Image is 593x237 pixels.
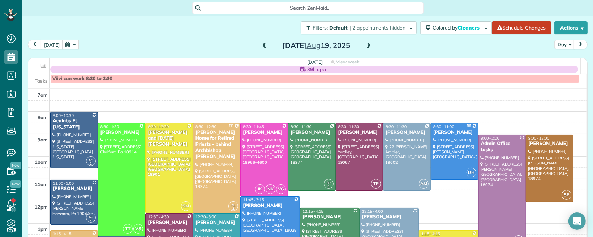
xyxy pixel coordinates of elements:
button: Filters: Default | 2 appointments hidden [301,21,417,34]
span: 12:15 - 4:00 [362,209,383,214]
span: SP [327,181,331,185]
button: prev [28,40,42,49]
span: 10am [35,159,48,165]
span: 8:30 - 11:00 [433,124,454,129]
span: 7am [38,92,48,98]
div: Open Intercom Messenger [568,212,586,230]
a: Filters: Default | 2 appointments hidden [297,21,417,34]
button: [DATE] [41,40,63,49]
small: 4 [229,206,238,212]
a: Schedule Changes [492,21,551,34]
span: 12:30 - 4:30 [148,214,169,219]
div: [PERSON_NAME] [385,130,429,136]
span: Colored by [433,25,482,31]
span: New [10,162,21,169]
span: 1pm [38,226,48,232]
span: SM [181,201,191,211]
span: | 2 appointments hidden [350,25,406,31]
div: [PERSON_NAME] Home for Retired Priests - behind Archbishop [PERSON_NAME] [195,130,239,160]
div: Aculabs Ft [US_STATE] [52,118,96,130]
button: Colored byCleaners [420,21,492,34]
span: VG [276,184,286,194]
span: TT [123,224,133,234]
span: 8:30 - 11:30 [291,124,311,129]
small: 2 [324,183,333,190]
span: Aug [306,41,321,50]
button: Day [554,40,575,49]
span: 9:00 - 2:00 [481,136,500,141]
span: IK [255,184,265,194]
span: 9am [38,137,48,142]
span: AM [419,179,429,189]
div: [PERSON_NAME] [338,130,381,136]
span: 9:00 - 12:00 [528,136,549,141]
span: VS [133,224,143,234]
span: New [10,180,21,188]
div: Admin Office tasks [481,141,524,153]
button: next [574,40,588,49]
span: 8:30 - 11:30 [338,124,359,129]
span: AC [89,215,93,219]
span: DH [467,168,476,177]
button: Actions [554,21,588,34]
span: AC [89,158,93,162]
span: View week [336,59,359,65]
span: 12pm [35,204,48,210]
span: 8:30 - 11:45 [243,124,264,129]
span: Cleaners [458,25,481,31]
div: [PERSON_NAME] [290,130,334,136]
small: 2 [86,217,95,224]
span: Viivi can work 8:30 to 2:30 [52,76,112,82]
div: [PERSON_NAME] [195,220,239,226]
span: 1:15 - 4:15 [421,231,440,236]
span: 8:00 - 10:30 [53,113,74,118]
span: 8am [38,114,48,120]
span: 39h open [307,66,328,73]
div: [PERSON_NAME] [362,214,417,220]
div: [PERSON_NAME] [100,130,143,136]
span: TP [371,179,381,189]
div: [PERSON_NAME] [242,130,286,136]
span: 1:15 - 4:15 [53,231,72,236]
span: 12:30 - 3:00 [195,214,216,219]
span: NK [266,184,275,194]
div: [PERSON_NAME] [528,141,571,147]
span: 8:30 - 12:30 [195,124,216,129]
span: 12:15 - 4:15 [302,209,323,214]
span: 11:00 - 1:00 [53,181,74,186]
span: Default [329,25,348,31]
h2: [DATE] 19, 2025 [271,41,362,49]
span: 11:45 - 3:15 [243,197,264,202]
span: AL [232,203,236,207]
span: 8:30 - 12:30 [148,124,169,129]
div: [PERSON_NAME] [302,214,357,220]
span: Filters: [313,25,328,31]
div: [PERSON_NAME] and [DATE][PERSON_NAME] [147,130,191,148]
div: [PERSON_NAME] [242,203,298,209]
div: [PERSON_NAME] [433,130,476,136]
span: 8:30 - 11:30 [386,124,407,129]
span: 8:30 - 1:30 [100,124,119,129]
div: [PERSON_NAME] [147,220,191,226]
span: 11am [35,181,48,187]
span: SF [562,190,571,200]
div: [PERSON_NAME] [52,186,96,192]
span: [DATE] [307,59,323,65]
small: 2 [86,161,95,167]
